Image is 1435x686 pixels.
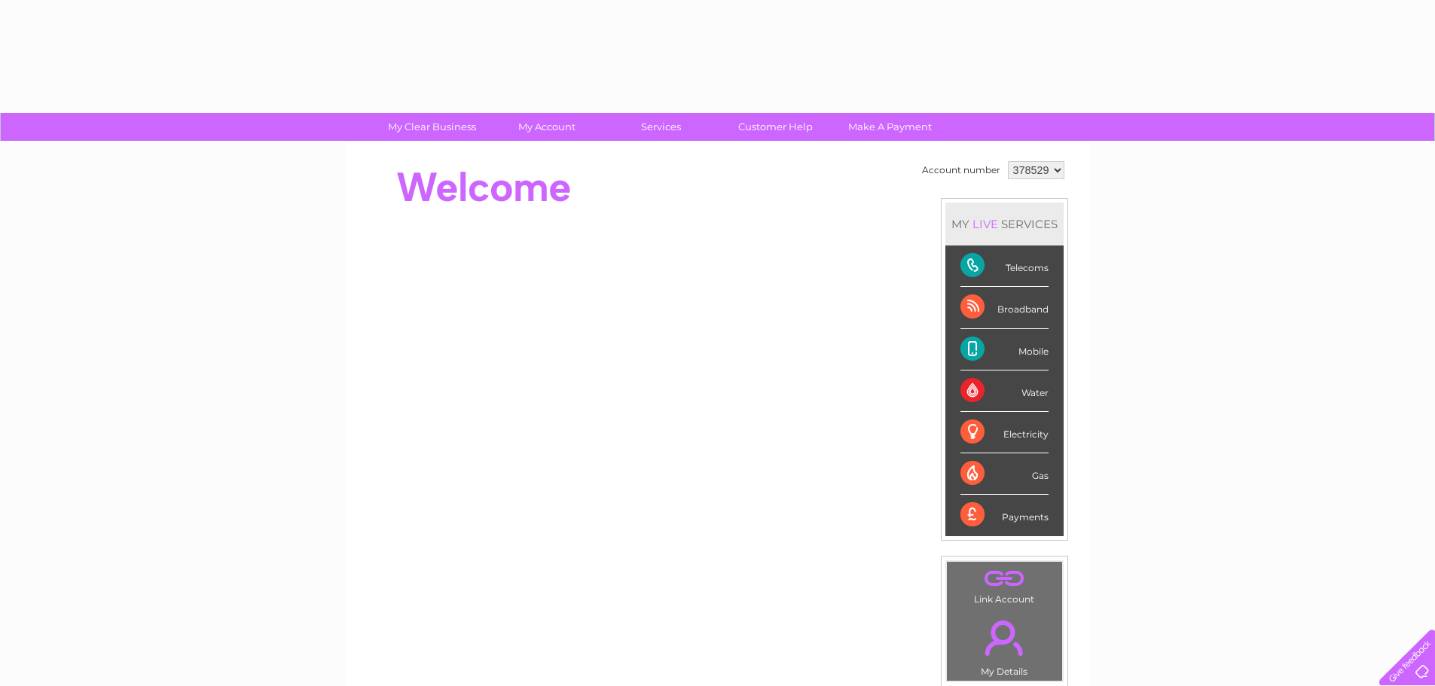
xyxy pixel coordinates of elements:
[946,561,1063,608] td: Link Account
[713,113,838,141] a: Customer Help
[960,287,1049,328] div: Broadband
[960,329,1049,370] div: Mobile
[951,566,1058,592] a: .
[951,611,1058,664] a: .
[960,370,1049,412] div: Water
[960,245,1049,287] div: Telecoms
[960,453,1049,495] div: Gas
[945,203,1064,245] div: MY SERVICES
[828,113,952,141] a: Make A Payment
[969,217,1001,231] div: LIVE
[370,113,494,141] a: My Clear Business
[946,608,1063,681] td: My Details
[918,157,1004,183] td: Account number
[960,495,1049,535] div: Payments
[599,113,723,141] a: Services
[960,412,1049,453] div: Electricity
[484,113,609,141] a: My Account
